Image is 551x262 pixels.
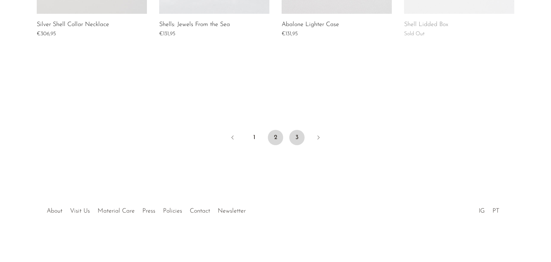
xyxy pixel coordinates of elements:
a: Policies [163,208,182,214]
span: 2 [268,130,283,145]
span: €306,95 [37,31,56,37]
a: Press [142,208,155,214]
a: Abalone Lighter Case [282,21,339,28]
a: Silver Shell Collar Necklace [37,21,109,28]
a: About [47,208,62,214]
span: Sold Out [404,31,425,37]
a: Shells: Jewels From the Sea [159,21,230,28]
a: 1 [246,130,262,145]
a: Visit Us [70,208,90,214]
ul: Social Medias [475,202,503,216]
a: PT [492,208,499,214]
a: IG [479,208,485,214]
a: Material Care [98,208,135,214]
a: Next [311,130,326,147]
a: Contact [190,208,210,214]
span: €131,95 [282,31,298,37]
a: 3 [289,130,305,145]
a: Shell Lidded Box [404,21,448,28]
a: Previous [225,130,240,147]
span: €131,95 [159,31,175,37]
ul: Quick links [43,202,249,216]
